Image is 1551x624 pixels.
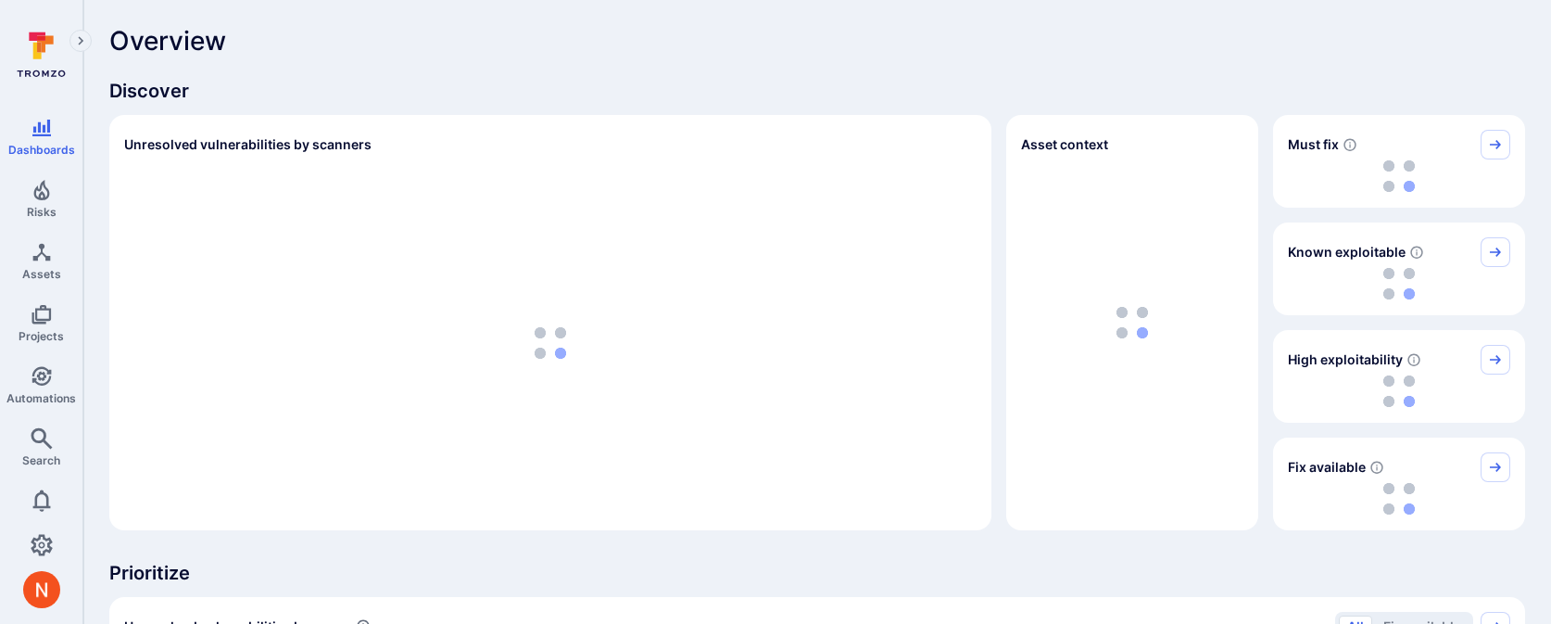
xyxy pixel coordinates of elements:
[1383,268,1415,299] img: Loading...
[109,26,226,56] span: Overview
[124,135,372,154] h2: Unresolved vulnerabilities by scanners
[1383,160,1415,192] img: Loading...
[22,453,60,467] span: Search
[1288,135,1339,154] span: Must fix
[22,267,61,281] span: Assets
[8,143,75,157] span: Dashboards
[1288,482,1510,516] div: loading spinner
[69,30,92,52] button: Expand navigation menu
[1406,352,1421,367] svg: EPSS score ≥ 0.7
[1288,375,1510,408] div: loading spinner
[1273,223,1525,315] div: Known exploitable
[1288,267,1510,300] div: loading spinner
[1273,330,1525,423] div: High exploitability
[1288,243,1406,261] span: Known exploitable
[19,329,64,343] span: Projects
[1288,458,1366,477] span: Fix available
[1288,159,1510,193] div: loading spinner
[1343,137,1357,152] svg: Risk score >=40 , missed SLA
[1288,350,1403,369] span: High exploitability
[27,205,57,219] span: Risks
[74,33,87,49] i: Expand navigation menu
[535,327,566,359] img: Loading...
[124,171,977,516] div: loading spinner
[1409,245,1424,260] svg: Confirmed exploitable by KEV
[23,571,60,608] div: Neeren Patki
[1369,460,1384,475] svg: Vulnerabilities with fix available
[109,560,1525,586] span: Prioritize
[1273,438,1525,530] div: Fix available
[1383,376,1415,407] img: Loading...
[1273,115,1525,208] div: Must fix
[1383,483,1415,515] img: Loading...
[1021,135,1108,154] span: Asset context
[23,571,60,608] img: ACg8ocIprwjrgDQnDsNSk9Ghn5p5-B8DpAKWoJ5Gi9syOE4K59tr4Q=s96-c
[109,78,1525,104] span: Discover
[6,391,76,405] span: Automations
